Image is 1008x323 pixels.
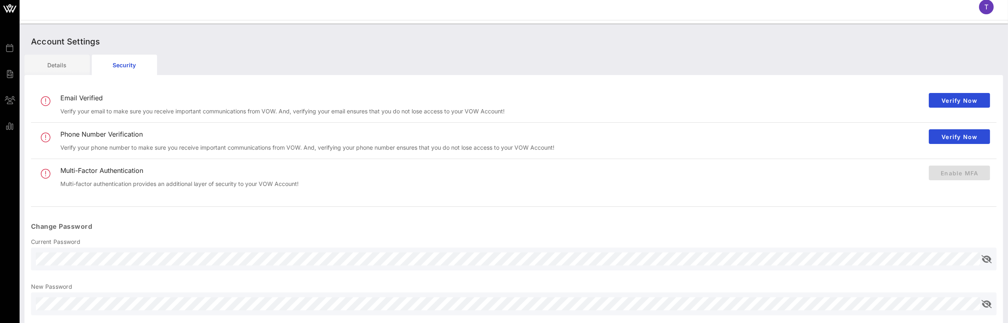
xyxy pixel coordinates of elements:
button: append icon [982,255,992,263]
div: Account Settings [24,29,1003,55]
div: Change Password [24,215,997,238]
div: Email Verified [60,94,922,102]
div: Verify your phone number to make sure you receive important communications from VOW. And, verifyi... [60,144,922,151]
div: Security [92,55,157,75]
span: Verify Now [935,97,984,104]
div: Details [24,55,90,75]
p: New Password [31,283,997,291]
button: append icon [982,300,992,308]
div: Multi-factor authentication provides an additional layer of security to your VOW Account! [60,181,922,188]
div: Phone Number Verification [60,131,922,138]
button: Verify Now [929,129,990,144]
span: T [984,3,988,11]
span: Verify Now [935,133,984,140]
div: Verify your email to make sure you receive important communications from VOW. And, verifying your... [60,108,922,115]
div: Multi-Factor Authentication [60,167,922,175]
button: Verify Now [929,93,990,108]
p: Current Password [31,238,997,246]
